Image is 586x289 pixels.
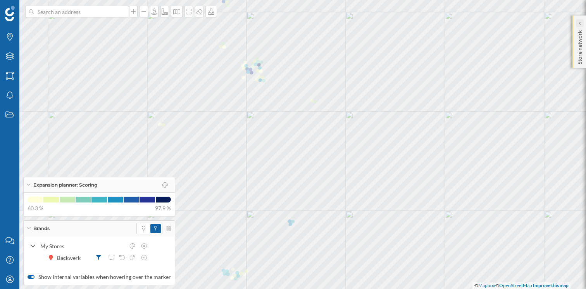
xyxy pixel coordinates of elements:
a: OpenStreetMap [499,282,532,288]
span: Brands [33,225,50,232]
div: © © [472,282,570,289]
img: Geoblink Logo [5,6,15,21]
span: Expansion planner: Scoring [33,182,97,189]
span: Support [16,5,44,12]
span: 60.3 % [28,204,43,212]
div: My Stores [40,242,125,250]
span: 97.9 % [155,204,171,212]
a: Mapbox [478,282,495,288]
p: Store network [576,27,584,64]
label: Show internal variables when hovering over the marker [28,273,171,281]
a: Improve this map [533,282,569,288]
div: Backwerk [57,254,84,262]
